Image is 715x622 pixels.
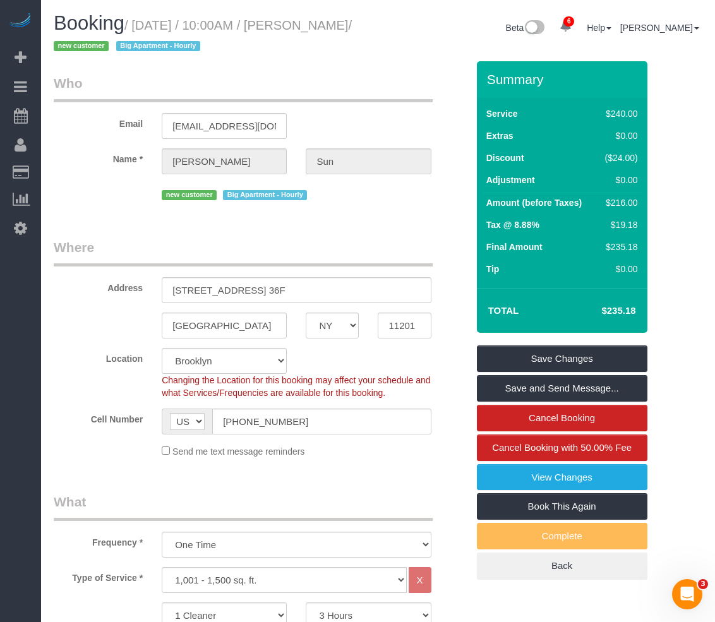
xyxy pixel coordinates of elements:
label: Amount (before Taxes) [486,196,582,209]
span: Booking [54,12,124,34]
label: Type of Service * [44,567,152,584]
legend: What [54,493,433,521]
a: Help [587,23,611,33]
a: Back [477,553,647,579]
span: Changing the Location for this booking may affect your schedule and what Services/Frequencies are... [162,375,430,398]
label: Tip [486,263,500,275]
a: [PERSON_NAME] [620,23,699,33]
div: $240.00 [600,107,638,120]
img: Automaid Logo [8,13,33,30]
h4: $235.18 [563,306,635,316]
div: $19.18 [600,218,638,231]
legend: Where [54,238,433,266]
a: Book This Again [477,493,647,520]
label: Final Amount [486,241,543,253]
img: New interface [524,20,544,37]
input: First Name [162,148,287,174]
a: Cancel Booking [477,405,647,431]
span: 3 [698,579,708,589]
strong: Total [488,305,519,316]
label: Cell Number [44,409,152,426]
span: Big Apartment - Hourly [223,190,307,200]
a: Beta [506,23,545,33]
label: Email [44,113,152,130]
label: Adjustment [486,174,535,186]
div: $0.00 [600,129,638,142]
span: new customer [162,190,217,200]
legend: Who [54,74,433,102]
input: City [162,313,287,338]
label: Extras [486,129,514,142]
label: Frequency * [44,532,152,549]
div: $0.00 [600,263,638,275]
small: / [DATE] / 10:00AM / [PERSON_NAME] [54,18,352,54]
input: Email [162,113,287,139]
a: View Changes [477,464,647,491]
label: Location [44,348,152,365]
a: Save Changes [477,345,647,372]
a: Cancel Booking with 50.00% Fee [477,434,647,461]
span: Big Apartment - Hourly [116,41,200,51]
span: Send me text message reminders [172,446,304,457]
iframe: Intercom live chat [672,579,702,609]
div: ($24.00) [600,152,638,164]
span: Cancel Booking with 50.00% Fee [492,442,632,453]
label: Address [44,277,152,294]
label: Discount [486,152,524,164]
label: Tax @ 8.88% [486,218,539,231]
div: $216.00 [600,196,638,209]
span: new customer [54,41,109,51]
input: Last Name [306,148,431,174]
a: Save and Send Message... [477,375,647,402]
span: 6 [563,16,574,27]
label: Service [486,107,518,120]
div: $0.00 [600,174,638,186]
label: Name * [44,148,152,165]
h3: Summary [487,72,641,87]
input: Zip Code [378,313,431,338]
div: $235.18 [600,241,638,253]
a: 6 [553,13,578,40]
input: Cell Number [212,409,431,434]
